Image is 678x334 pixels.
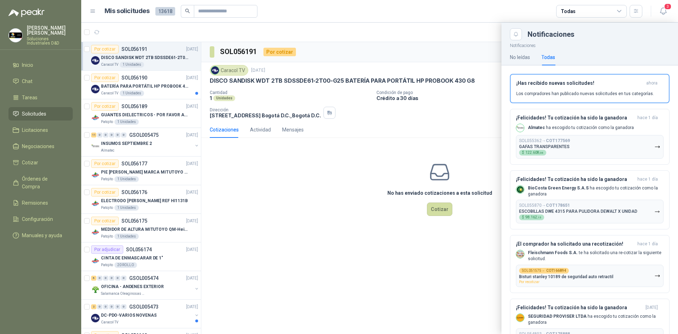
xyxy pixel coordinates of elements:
span: [DATE] [646,305,658,311]
h1: Mis solicitudes [105,6,150,16]
span: Manuales y ayuda [22,232,62,239]
a: Órdenes de Compra [8,172,73,193]
b: COT166894 [546,269,566,273]
span: ahora [646,80,658,86]
span: ,15 [537,216,541,219]
span: Inicio [22,61,33,69]
a: Negociaciones [8,140,73,153]
b: COT178651 [546,203,570,208]
b: Fleischmann Foods S.A. [528,250,578,255]
div: SOL051575 → [519,268,569,274]
a: Licitaciones [8,123,73,137]
span: ,08 [539,151,543,154]
p: GAFAS TRANSPARENTES [519,144,570,149]
div: $ [519,215,544,220]
button: ¡Has recibido nuevas solicitudes!ahora Los compradores han publicado nuevas solicitudes en tus ca... [510,74,670,103]
span: 3 [664,3,672,10]
p: Soluciones Industriales D&D [27,37,73,45]
span: Solicitudes [22,110,46,118]
p: SOL055362 → [519,138,570,143]
p: [PERSON_NAME] [PERSON_NAME] [27,25,73,35]
a: Manuales y ayuda [8,229,73,242]
span: hace 1 día [637,241,658,247]
img: Company Logo [516,186,524,193]
img: Company Logo [516,250,524,258]
b: BioCosta Green Energy S.A.S [528,186,589,191]
span: hace 1 día [637,115,658,121]
p: SOL055870 → [519,203,570,208]
h3: ¡Has recibido nuevas solicitudes! [516,80,643,86]
b: SEGURIDAD PROVISER LTDA [528,314,587,319]
span: Negociaciones [22,142,54,150]
a: Chat [8,75,73,88]
button: SOL055870→COT178651ESCOBILLAS DWE 4315 PARA PULIDORA DEWALT X UNIDAD$98.162,15 [516,200,664,223]
h3: ¡Felicidades! Tu cotización ha sido la ganadora [516,305,643,311]
button: 3 [657,5,670,18]
p: te ha solicitado una re-cotizar la siguiente solicitud. [528,250,664,262]
span: hace 1 día [637,176,658,182]
img: Company Logo [516,124,524,132]
span: Chat [22,77,32,85]
p: ha escogido tu cotización como la ganadora [528,125,634,131]
h3: ¡Felicidades! Tu cotización ha sido la ganadora [516,115,635,121]
p: ha escogido tu cotización como la ganadora [528,314,664,326]
button: SOL051575→COT166894Bisturi stanley 10189 de seguridad auto retractilPor recotizar [516,265,664,287]
a: Tareas [8,91,73,104]
span: Por recotizar [519,280,540,284]
span: Órdenes de Compra [22,175,66,191]
p: Los compradores han publicado nuevas solicitudes en tus categorías. [516,90,654,97]
span: Licitaciones [22,126,48,134]
div: No leídas [510,53,530,61]
span: 122.608 [525,151,543,154]
p: Notificaciones [501,40,678,49]
p: ESCOBILLAS DWE 4315 PARA PULIDORA DEWALT X UNIDAD [519,209,637,214]
div: $ [519,150,546,156]
button: ¡El comprador ha solicitado una recotización!hace 1 día Company LogoFleischmann Foods S.A. te ha ... [510,235,670,293]
h3: ¡El comprador ha solicitado una recotización! [516,241,635,247]
a: Solicitudes [8,107,73,121]
button: ¡Felicidades! Tu cotización ha sido la ganadorahace 1 día Company LogoAlmatec ha escogido tu coti... [510,109,670,165]
div: Notificaciones [528,31,670,38]
b: Almatec [528,125,545,130]
a: Configuración [8,212,73,226]
p: Bisturi stanley 10189 de seguridad auto retractil [519,274,613,279]
img: Company Logo [516,314,524,322]
button: ¡Felicidades! Tu cotización ha sido la ganadorahace 1 día Company LogoBioCosta Green Energy S.A.S... [510,170,670,230]
button: SOL055362→COT177569GAFAS TRANSPARENTES$122.608,08 [516,135,664,159]
img: Company Logo [9,29,22,42]
b: COT177569 [546,138,570,143]
span: Configuración [22,215,53,223]
a: Inicio [8,58,73,72]
h3: ¡Felicidades! Tu cotización ha sido la ganadora [516,176,635,182]
p: ha escogido tu cotización como la ganadora [528,185,664,197]
img: Logo peakr [8,8,44,17]
span: search [185,8,190,13]
a: Remisiones [8,196,73,210]
span: 13618 [155,7,175,16]
div: Todas [541,53,555,61]
a: Cotizar [8,156,73,169]
button: Close [510,28,522,40]
span: Tareas [22,94,37,101]
span: Cotizar [22,159,38,166]
span: 98.162 [525,216,541,219]
div: Todas [561,7,576,15]
span: Remisiones [22,199,48,207]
